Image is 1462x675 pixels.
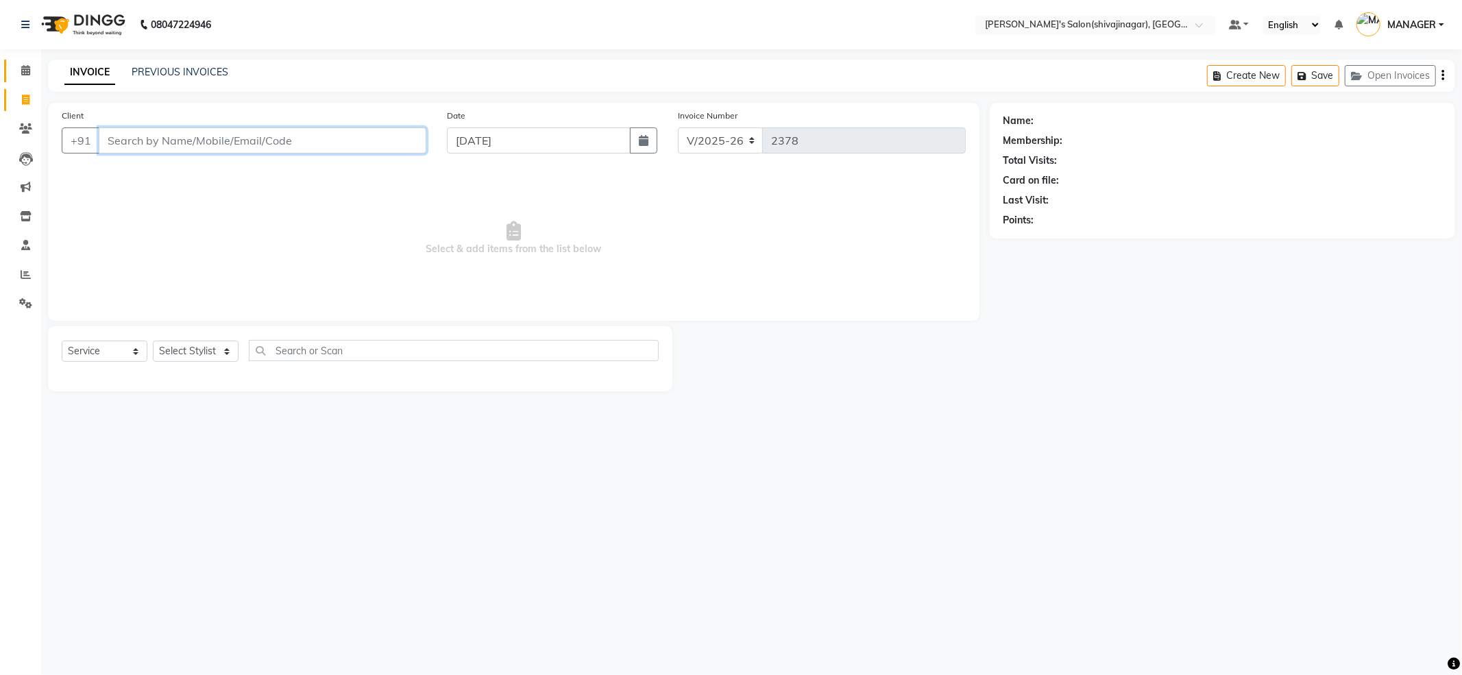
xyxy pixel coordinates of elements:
[132,66,228,78] a: PREVIOUS INVOICES
[1003,213,1034,228] div: Points:
[447,110,465,122] label: Date
[249,340,659,361] input: Search or Scan
[62,110,84,122] label: Client
[1291,65,1339,86] button: Save
[1003,173,1060,188] div: Card on file:
[62,170,966,307] span: Select & add items from the list below
[1003,114,1034,128] div: Name:
[1003,154,1058,168] div: Total Visits:
[678,110,738,122] label: Invoice Number
[1345,65,1436,86] button: Open Invoices
[1356,12,1380,36] img: MANAGER
[1207,65,1286,86] button: Create New
[99,127,426,154] input: Search by Name/Mobile/Email/Code
[64,60,115,85] a: INVOICE
[35,5,129,44] img: logo
[1387,18,1436,32] span: MANAGER
[151,5,211,44] b: 08047224946
[1003,134,1063,148] div: Membership:
[1003,193,1049,208] div: Last Visit:
[62,127,100,154] button: +91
